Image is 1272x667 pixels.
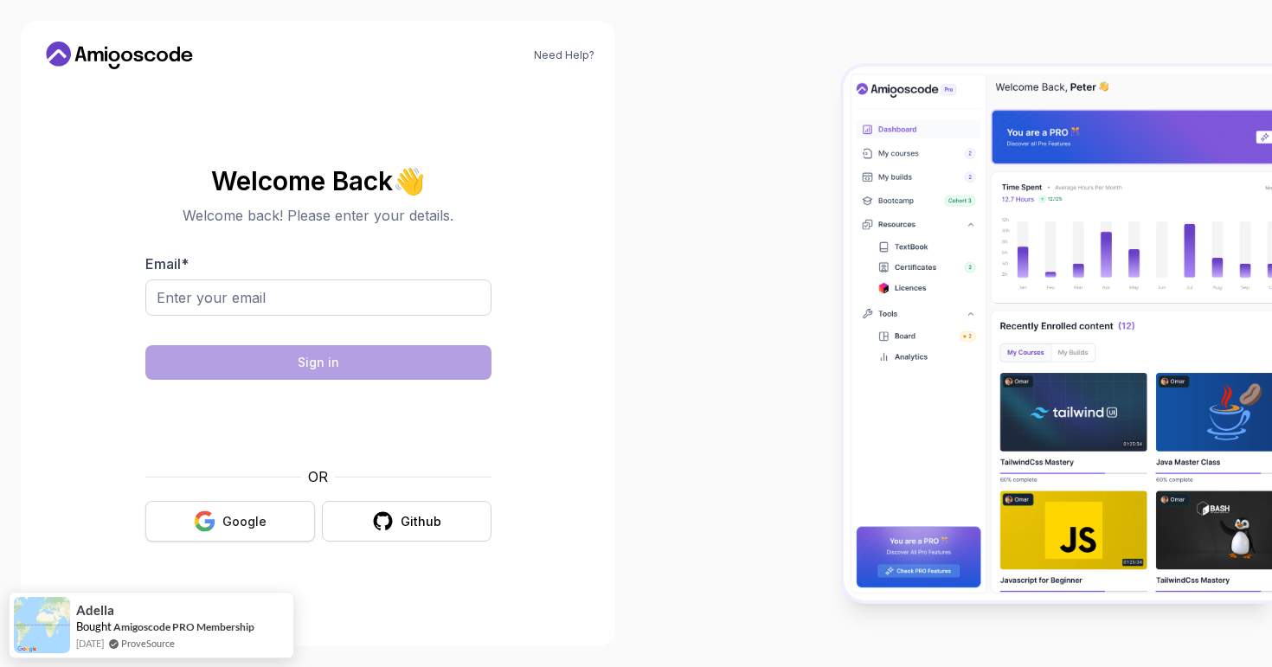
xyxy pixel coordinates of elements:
label: Email * [145,255,189,273]
img: Amigoscode Dashboard [844,67,1272,600]
button: Sign in [145,345,491,380]
span: 👋 [393,167,426,196]
iframe: Widget containing checkbox for hCaptcha security challenge [188,390,449,456]
span: Adella [76,603,114,618]
button: Github [322,501,491,542]
span: [DATE] [76,636,104,651]
img: provesource social proof notification image [14,597,70,653]
a: Need Help? [534,48,594,62]
input: Enter your email [145,279,491,316]
p: OR [308,466,328,487]
a: ProveSource [121,636,175,651]
h2: Welcome Back [145,167,491,195]
div: Google [222,513,267,530]
button: Google [145,501,315,542]
div: Sign in [298,354,339,371]
a: Amigoscode PRO Membership [113,619,254,634]
a: Home link [42,42,197,69]
p: Welcome back! Please enter your details. [145,205,491,226]
span: Bought [76,619,112,633]
div: Github [401,513,441,530]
